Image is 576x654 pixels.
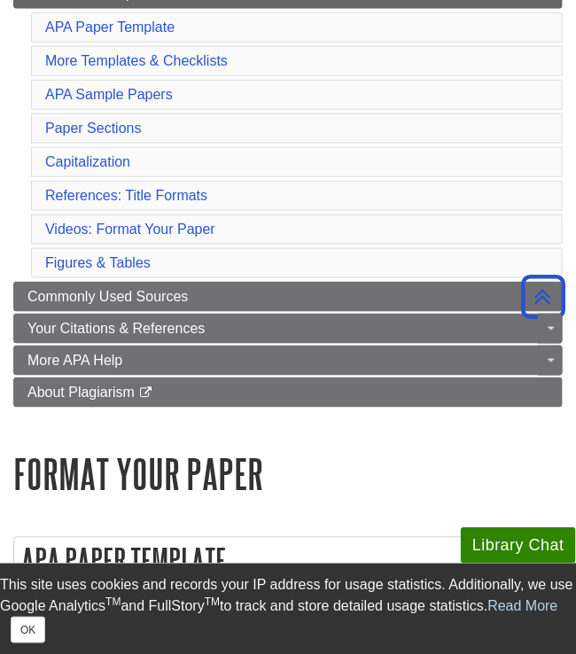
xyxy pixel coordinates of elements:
a: Back to Top [515,284,572,308]
a: More Templates & Checklists [45,53,228,68]
sup: TM [205,596,220,608]
i: This link opens in a new window [138,387,153,399]
a: Capitalization [45,154,130,169]
a: Figures & Tables [45,255,151,270]
a: Videos: Format Your Paper [45,222,215,237]
a: More APA Help [13,346,563,376]
h1: Format Your Paper [13,452,563,497]
span: About Plagiarism [27,385,135,400]
span: Your Citations & References [27,321,205,336]
a: About Plagiarism [13,378,563,408]
a: Commonly Used Sources [13,282,563,312]
span: Commonly Used Sources [27,289,188,304]
button: Library Chat [461,527,576,564]
a: Your Citations & References [13,314,563,344]
sup: TM [105,596,121,608]
button: Close [11,617,45,643]
a: APA Sample Papers [45,87,173,102]
a: References: Title Formats [45,188,207,203]
h2: APA Paper Template [14,538,562,585]
a: APA Paper Template [45,19,175,35]
a: Read More [488,598,558,613]
a: Paper Sections [45,121,142,136]
span: More APA Help [27,353,122,368]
